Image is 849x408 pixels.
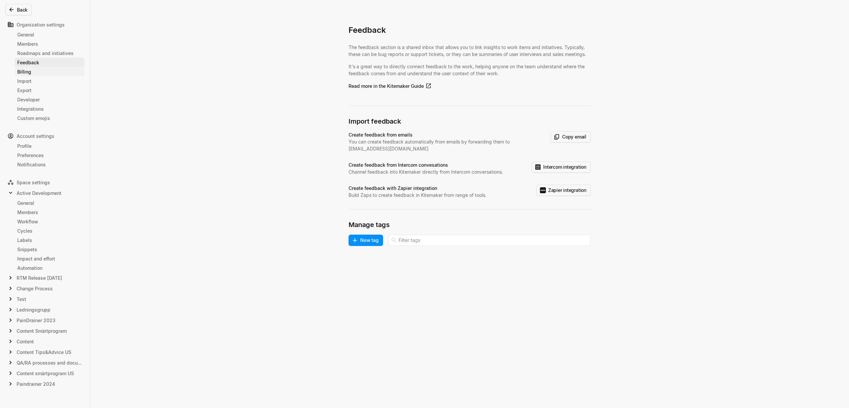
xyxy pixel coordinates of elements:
span: Content smärtprogram US [17,370,74,377]
a: Notifications [15,160,85,169]
a: Impact and effort [15,254,85,263]
div: Labels [17,237,82,244]
div: Integrations [17,105,82,112]
a: Integrations [15,104,85,113]
input: Filter tags [388,235,591,246]
a: Automation [15,263,85,272]
button: Zapier integration [537,185,591,196]
div: Channel feedback into Kitemaker directly from Intercom conversations. [349,168,503,175]
div: Create feedback from emails [349,131,413,138]
div: General [17,31,82,38]
a: Snippets [15,245,85,254]
a: Members [15,39,85,48]
span: QA/RA processes and documents [17,359,83,366]
a: Labels [15,235,85,245]
span: Active Development [17,190,61,197]
div: Members [17,209,82,216]
a: Read more in the Kitemaker Guide [347,82,433,90]
a: Preferences [15,150,85,160]
div: Build Zaps to create feedback in Kitemaker from range of tools. [349,192,487,199]
div: Feedback [17,59,82,66]
div: Feedback [349,25,591,44]
div: Profile [17,143,82,149]
a: Custom emojis [15,113,85,123]
div: General [17,200,82,206]
span: RTM Release [DATE] [17,274,62,281]
div: Export [17,87,82,94]
button: Intercom integration [532,161,591,173]
div: Import [17,78,82,85]
button: Copy email [551,131,591,143]
a: General [15,30,85,39]
p: The feedback section is a shared inbox that allows you to link insights to work items and initiat... [349,44,591,58]
span: Content Tips&Advice US [17,349,71,356]
div: Members [17,40,82,47]
a: Import [15,76,85,86]
div: Create feedback with Zapier integration [349,185,437,192]
div: Snippets [17,246,82,253]
div: Cycles [17,227,82,234]
a: Export [15,86,85,95]
div: Organization settings [5,19,85,30]
button: New tag [349,235,383,246]
span: Content [17,338,34,345]
a: Members [15,207,85,217]
div: Notifications [17,161,82,168]
a: Developer [15,95,85,104]
div: You can create feedback automatically from emails by forwarding them to [EMAIL_ADDRESS][DOMAIN_NAME] [349,138,545,152]
a: Billing [15,67,85,76]
div: Account settings [5,131,85,141]
div: Manage tags [349,220,591,235]
p: It's a great way to directly connect feedback to the work, helping anyone on the team understand ... [349,63,591,77]
div: Custom emojis [17,115,82,122]
a: Roadmaps and initiatives [15,48,85,58]
div: Automation [17,264,82,271]
div: Space settings [5,177,85,188]
div: Preferences [17,152,82,159]
div: Workflow [17,218,82,225]
div: Roadmaps and initiatives [17,50,82,57]
a: General [15,198,85,207]
a: Feedback [15,58,85,67]
a: Profile [15,141,85,150]
a: Cycles [15,226,85,235]
span: Ledningsgrupp [17,306,50,313]
div: Impact and effort [17,255,82,262]
span: PainDrainer 2023 [17,317,55,324]
div: Developer [17,96,82,103]
span: Test [17,296,26,303]
div: Import feedback [349,117,591,131]
a: Workflow [15,217,85,226]
span: Paindrainer 2024 [17,380,55,387]
div: Billing [17,68,82,75]
div: Create feedback from Intercom convesations [349,161,448,168]
span: Change Process [17,285,53,292]
span: Content Smärtprogram [17,327,67,334]
button: Back [5,4,32,15]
